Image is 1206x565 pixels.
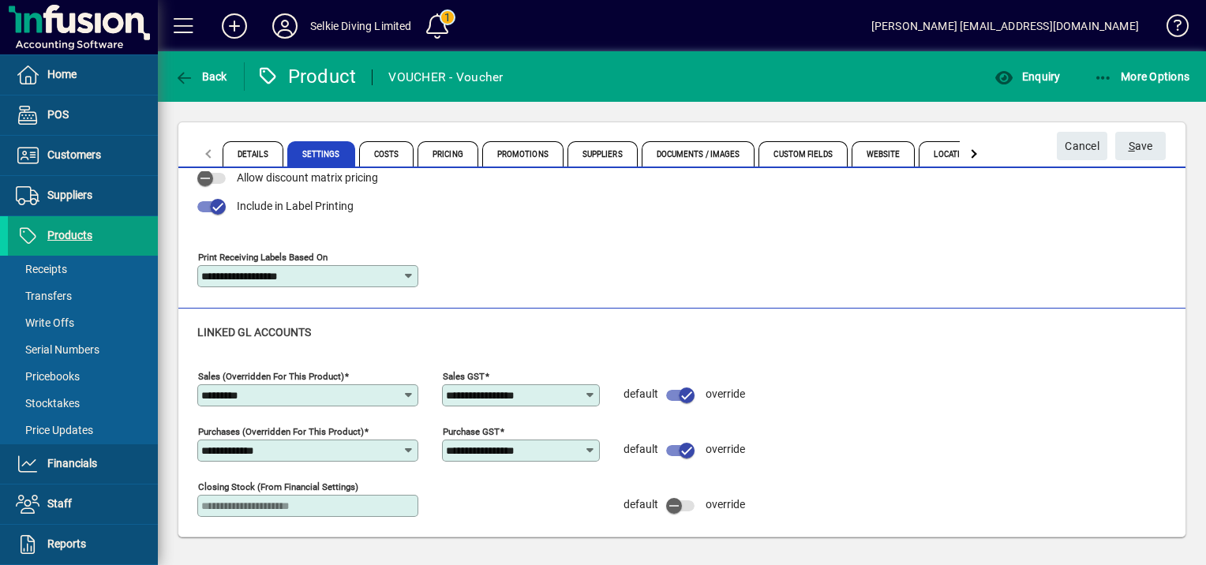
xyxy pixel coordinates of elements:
[8,525,158,564] a: Reports
[158,62,245,91] app-page-header-button: Back
[1094,70,1190,83] span: More Options
[257,64,357,89] div: Product
[418,141,478,167] span: Pricing
[871,13,1139,39] div: [PERSON_NAME] [EMAIL_ADDRESS][DOMAIN_NAME]
[47,229,92,241] span: Products
[8,95,158,135] a: POS
[1129,133,1153,159] span: ave
[8,485,158,524] a: Staff
[8,336,158,363] a: Serial Numbers
[16,370,80,383] span: Pricebooks
[197,326,311,339] span: Linked GL accounts
[1155,3,1186,54] a: Knowledge Base
[16,343,99,356] span: Serial Numbers
[388,65,503,90] div: VOUCHER - Voucher
[359,141,414,167] span: Costs
[8,444,158,484] a: Financials
[170,62,231,91] button: Back
[624,498,658,511] span: default
[1065,133,1099,159] span: Cancel
[8,282,158,309] a: Transfers
[852,141,916,167] span: Website
[1115,132,1166,160] button: Save
[8,136,158,175] a: Customers
[260,12,310,40] button: Profile
[482,141,564,167] span: Promotions
[624,443,658,455] span: default
[198,481,358,492] mat-label: Closing stock (from financial settings)
[8,176,158,215] a: Suppliers
[237,171,378,184] span: Allow discount matrix pricing
[16,397,80,410] span: Stocktakes
[642,141,755,167] span: Documents / Images
[223,141,283,167] span: Details
[16,290,72,302] span: Transfers
[8,256,158,282] a: Receipts
[994,70,1060,83] span: Enquiry
[287,141,355,167] span: Settings
[624,387,658,400] span: default
[47,457,97,470] span: Financials
[758,141,847,167] span: Custom Fields
[8,55,158,95] a: Home
[443,370,485,381] mat-label: Sales GST
[47,148,101,161] span: Customers
[706,387,745,400] span: override
[47,497,72,510] span: Staff
[1090,62,1194,91] button: More Options
[919,141,991,167] span: Locations
[706,443,745,455] span: override
[237,200,354,212] span: Include in Label Printing
[198,425,364,436] mat-label: Purchases (overridden for this product)
[16,424,93,436] span: Price Updates
[16,263,67,275] span: Receipts
[47,68,77,80] span: Home
[16,316,74,329] span: Write Offs
[8,309,158,336] a: Write Offs
[567,141,638,167] span: Suppliers
[8,363,158,390] a: Pricebooks
[991,62,1064,91] button: Enquiry
[706,498,745,511] span: override
[198,251,328,262] mat-label: Print Receiving Labels Based On
[47,108,69,121] span: POS
[1129,140,1135,152] span: S
[198,370,344,381] mat-label: Sales (overridden for this product)
[209,12,260,40] button: Add
[443,425,500,436] mat-label: Purchase GST
[1057,132,1107,160] button: Cancel
[174,70,227,83] span: Back
[8,417,158,443] a: Price Updates
[47,537,86,550] span: Reports
[47,189,92,201] span: Suppliers
[310,13,412,39] div: Selkie Diving Limited
[8,390,158,417] a: Stocktakes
